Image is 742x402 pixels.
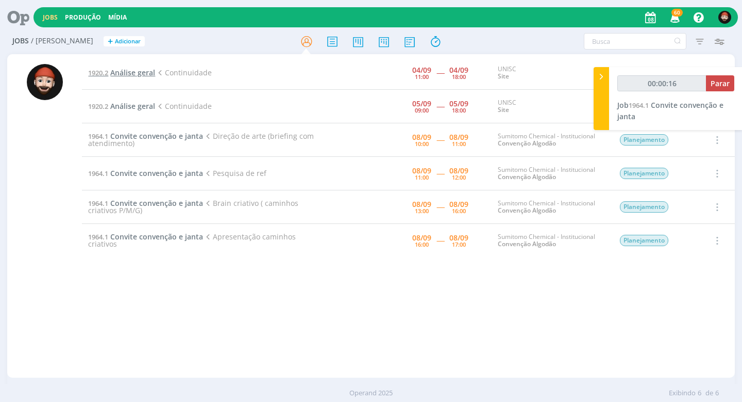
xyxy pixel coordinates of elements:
span: Apresentação caminhos criativos [88,232,295,249]
span: Brain criativo ( caminhos criativos P/M/G) [88,198,298,215]
div: Sumitomo Chemical - Institucional [498,133,604,148]
span: Parar [711,78,730,88]
div: 13:00 [415,208,429,214]
span: Convite convenção e janta [110,232,203,242]
div: 08/09 [412,234,431,242]
a: 1920.2Análise geral [88,68,155,77]
span: Planejamento [620,168,668,179]
a: Site [498,105,509,114]
div: 08/09 [449,201,468,208]
input: Busca [584,33,686,50]
span: Convite convenção e janta [617,100,723,121]
div: 16:00 [452,208,466,214]
span: Exibindo [669,388,696,398]
span: 60 [671,9,683,17]
span: 6 [715,388,719,398]
span: Planejamento [620,134,668,146]
a: Convenção Algodão [498,172,556,181]
div: 08/09 [449,167,468,174]
div: Sumitomo Chemical - Institucional [498,166,604,181]
span: 1964.1 [88,132,108,141]
span: Análise geral [110,68,155,77]
span: ----- [436,235,444,245]
span: Convite convenção e janta [110,131,203,141]
span: ----- [436,135,444,144]
div: 10:00 [415,141,429,147]
div: 08/09 [412,201,431,208]
div: 16:00 [415,242,429,247]
button: 60 [664,8,685,27]
div: 17:00 [452,242,466,247]
a: 1964.1Convite convenção e janta [88,168,203,178]
span: Convite convenção e janta [110,198,203,208]
span: Planejamento [620,235,668,246]
a: Site [498,72,509,81]
div: 11:00 [415,74,429,79]
img: W [718,11,731,24]
button: W [718,8,732,26]
button: Mídia [105,13,130,22]
span: 1920.2 [88,102,108,111]
button: Produção [62,13,104,22]
div: 18:00 [452,107,466,113]
span: / [PERSON_NAME] [31,37,93,45]
div: 08/09 [412,134,431,141]
span: 1964.1 [88,169,108,178]
a: Convenção Algodão [498,206,556,215]
span: Planejamento [620,201,668,213]
div: 09:00 [415,107,429,113]
div: 04/09 [412,67,431,74]
span: de [705,388,713,398]
div: Sumitomo Chemical - Institucional [498,233,604,248]
div: 04/09 [449,67,468,74]
button: Jobs [40,13,61,22]
button: +Adicionar [104,36,145,47]
span: Convite convenção e janta [110,168,203,178]
span: ----- [436,101,444,111]
span: ----- [436,202,444,212]
span: 1964.1 [88,199,108,208]
span: Continuidade [155,68,211,77]
a: 1964.1Convite convenção e janta [88,232,203,242]
button: Parar [706,75,734,91]
div: 12:00 [452,174,466,180]
span: Análise geral [110,101,155,111]
span: Direção de arte (briefing com atendimento) [88,131,313,148]
div: 08/09 [449,134,468,141]
span: 6 [698,388,701,398]
a: 1964.1Convite convenção e janta [88,131,203,141]
div: 11:00 [452,141,466,147]
span: Jobs [12,37,29,45]
span: Pesquisa de ref [203,168,266,178]
span: 1964.1 [629,101,649,110]
a: Convenção Algodão [498,239,556,248]
span: 1920.2 [88,68,108,77]
a: 1964.1Convite convenção e janta [88,198,203,208]
span: Adicionar [115,38,141,45]
a: Jobs [43,13,58,22]
div: 18:00 [452,74,466,79]
span: ----- [436,68,444,77]
span: Continuidade [155,101,211,111]
div: UNISC [498,99,604,114]
span: 1964.1 [88,232,108,242]
a: 1920.2Análise geral [88,101,155,111]
a: Job1964.1Convite convenção e janta [617,100,723,121]
span: ----- [436,168,444,178]
div: UNISC [498,66,604,81]
div: 05/09 [449,100,468,107]
img: W [27,64,63,100]
a: Produção [65,13,101,22]
a: Mídia [108,13,127,22]
div: Sumitomo Chemical - Institucional [498,200,604,215]
span: + [108,36,113,47]
div: 08/09 [412,167,431,174]
a: Convenção Algodão [498,139,556,148]
div: 05/09 [412,100,431,107]
div: 11:00 [415,174,429,180]
div: 08/09 [449,234,468,242]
